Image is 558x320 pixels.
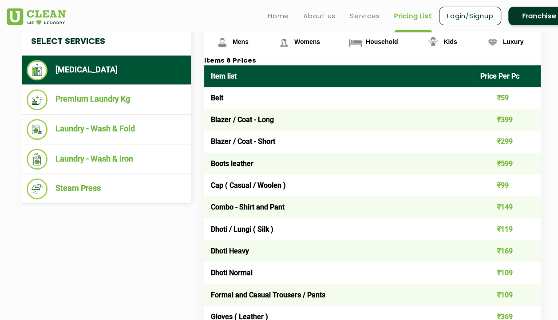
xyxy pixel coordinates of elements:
td: Dhoti Heavy [204,240,474,262]
td: Boots leather [204,153,474,174]
th: Item list [204,65,474,87]
li: [MEDICAL_DATA] [27,60,186,80]
td: Blazer / Coat - Short [204,130,474,152]
img: Premium Laundry Kg [27,89,47,110]
a: About us [303,11,336,21]
li: Laundry - Wash & Fold [27,119,186,140]
td: ₹119 [474,218,541,240]
li: Steam Press [27,178,186,199]
th: Price Per Pc [474,65,541,87]
h3: Items & Prices [204,57,541,65]
span: Household [366,38,398,45]
h4: Select Services [22,28,191,55]
a: Pricing List [394,11,432,21]
td: ₹149 [474,196,541,218]
a: Login/Signup [439,7,501,25]
img: Womens [276,35,292,50]
td: ₹109 [474,284,541,305]
td: Belt [204,87,474,109]
img: Luxury [485,35,500,50]
td: Dhoti / Lungi ( Silk ) [204,218,474,240]
a: Services [350,11,380,21]
td: Cap ( Casual / Woolen ) [204,174,474,196]
span: Womens [294,38,320,45]
li: Laundry - Wash & Iron [27,149,186,170]
img: Laundry - Wash & Fold [27,119,47,140]
a: Home [268,11,289,21]
td: ₹169 [474,240,541,262]
td: ₹399 [474,109,541,130]
td: Formal and Casual Trousers / Pants [204,284,474,305]
td: Dhoti Normal [204,262,474,284]
td: ₹99 [474,174,541,196]
span: Luxury [503,38,524,45]
td: Combo - Shirt and Pant [204,196,474,218]
td: ₹59 [474,87,541,109]
img: Laundry - Wash & Iron [27,149,47,170]
li: Premium Laundry Kg [27,89,186,110]
td: ₹599 [474,153,541,174]
span: Kids [443,38,457,45]
img: Steam Press [27,178,47,199]
img: Mens [214,35,230,50]
img: Dry Cleaning [27,60,47,80]
td: ₹299 [474,130,541,152]
span: Mens [233,38,249,45]
img: UClean Laundry and Dry Cleaning [7,8,66,25]
img: Household [348,35,363,50]
td: Blazer / Coat - Long [204,109,474,130]
td: ₹109 [474,262,541,284]
img: Kids [425,35,441,50]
